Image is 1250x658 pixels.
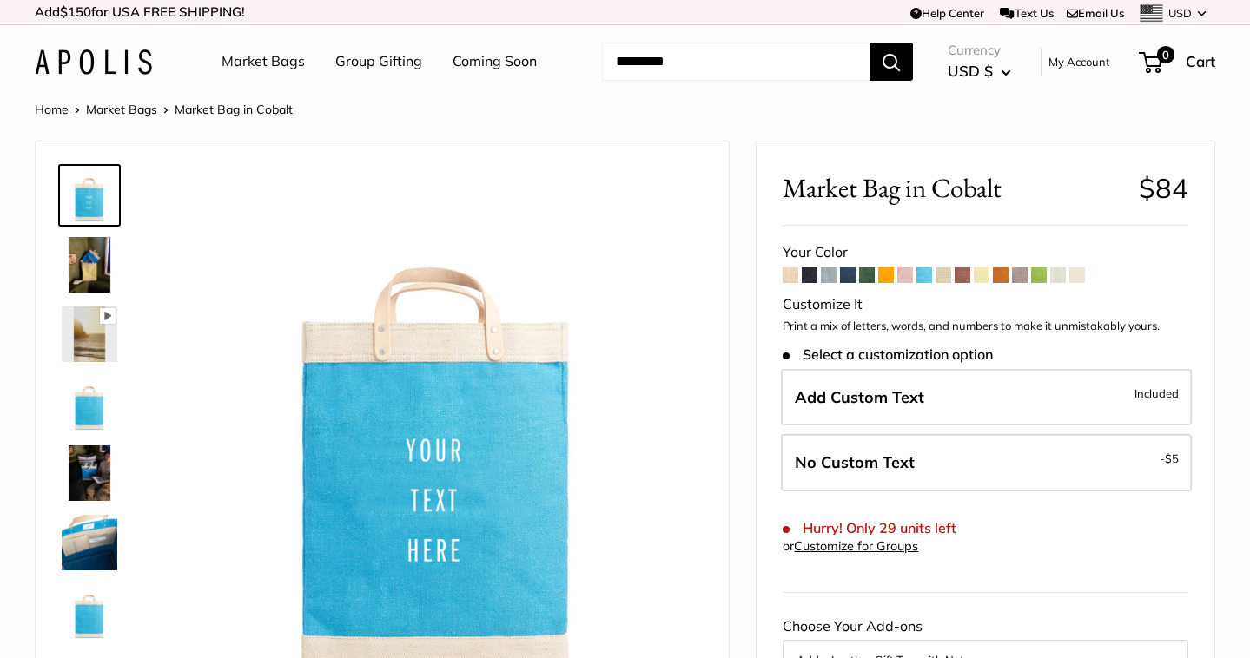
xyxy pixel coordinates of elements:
img: Market Bag in Cobalt [62,584,117,640]
a: Market Bag in Cobalt [58,164,121,227]
span: $5 [1165,451,1179,465]
button: USD $ [948,57,1011,85]
span: Market Bag in Cobalt [783,172,1125,204]
a: Home [35,102,69,117]
label: Leave Blank [781,434,1192,491]
span: Add Custom Text [795,387,924,407]
nav: Breadcrumb [35,98,293,121]
a: Customize for Groups [794,538,918,554]
span: Hurry! Only 29 units left [783,520,956,536]
a: Market Bag in Cobalt [58,234,121,296]
a: 0 Cart [1141,48,1215,76]
img: Market Bag in Cobalt [62,168,117,223]
span: Select a customization option [783,346,992,363]
span: Cart [1186,52,1215,70]
span: Included [1134,383,1179,404]
a: Market Bags [86,102,157,117]
div: Your Color [783,240,1188,266]
span: 0 [1157,46,1174,63]
span: - [1160,448,1179,469]
img: Apolis [35,49,152,75]
img: Market Bag in Cobalt [62,515,117,570]
a: Text Us [1000,6,1053,20]
a: Market Bag in Cobalt [58,581,121,643]
img: Market Bag in Cobalt [62,306,117,362]
button: Search [870,43,913,81]
span: USD $ [948,62,993,80]
span: No Custom Text [795,452,915,472]
a: Market Bag in Cobalt [58,372,121,435]
span: USD [1168,6,1192,20]
input: Search... [602,43,870,81]
a: Help Center [910,6,984,20]
a: Group Gifting [335,49,422,75]
div: Customize It [783,292,1188,318]
a: Market Bag in Cobalt [58,303,121,365]
a: Coming Soon [453,49,537,75]
p: Print a mix of letters, words, and numbers to make it unmistakably yours. [783,318,1188,335]
img: Market Bag in Cobalt [62,445,117,501]
span: $84 [1139,171,1188,205]
a: Market Bags [222,49,305,75]
img: Market Bag in Cobalt [62,237,117,293]
a: My Account [1048,51,1110,72]
a: Market Bag in Cobalt [58,442,121,504]
span: $150 [60,3,91,20]
div: or [783,535,918,558]
img: Market Bag in Cobalt [62,376,117,431]
a: Market Bag in Cobalt [58,511,121,574]
label: Add Custom Text [781,369,1192,426]
a: Email Us [1067,6,1124,20]
span: Market Bag in Cobalt [175,102,293,117]
span: Currency [948,38,1011,63]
